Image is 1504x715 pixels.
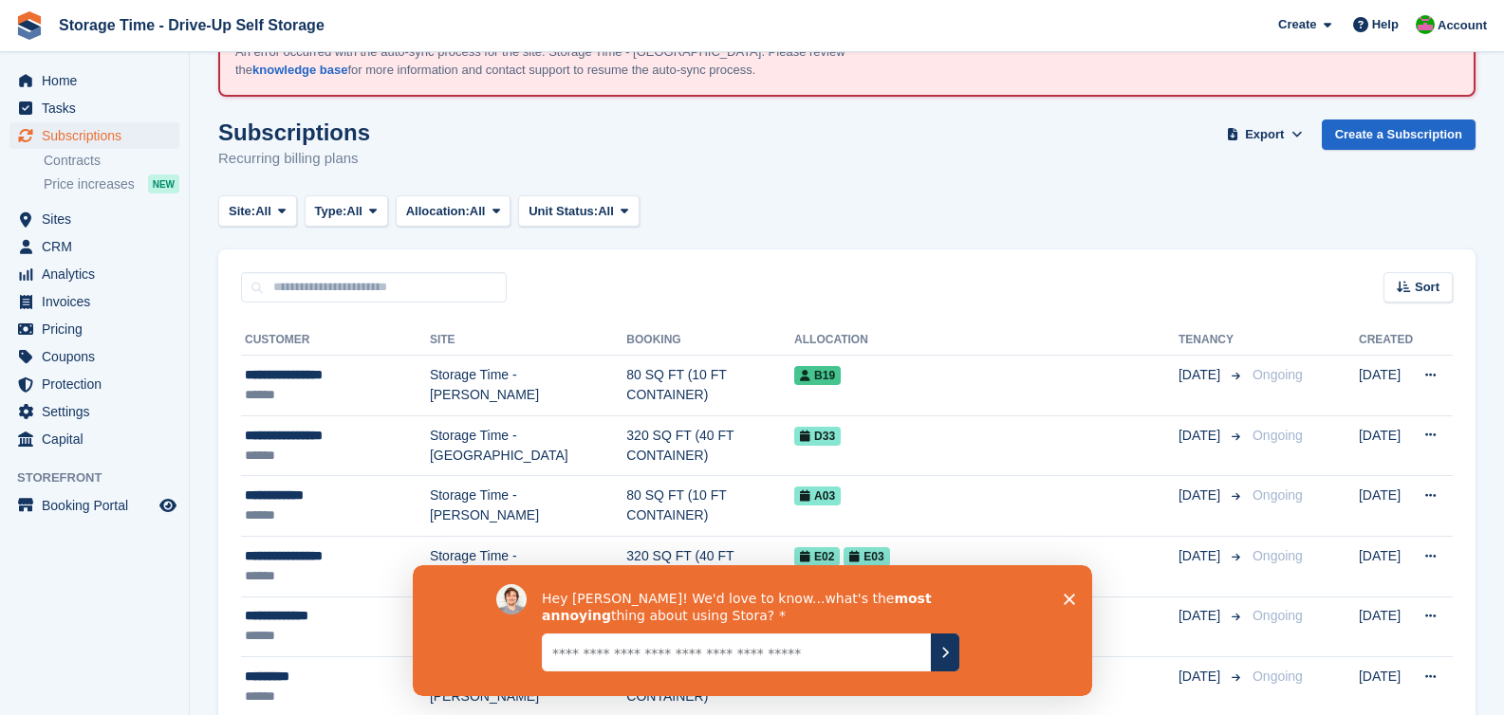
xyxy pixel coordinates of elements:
[42,343,156,370] span: Coupons
[42,67,156,94] span: Home
[42,492,156,519] span: Booking Portal
[1438,16,1487,35] span: Account
[794,427,841,446] span: D33
[794,547,840,566] span: E02
[42,233,156,260] span: CRM
[1179,486,1224,505] span: [DATE]
[42,288,156,315] span: Invoices
[42,95,156,121] span: Tasks
[1253,608,1303,623] span: Ongoing
[1359,596,1413,657] td: [DATE]
[42,206,156,232] span: Sites
[844,547,889,566] span: E03
[529,202,598,221] span: Unit Status:
[1359,325,1413,356] th: Created
[626,476,794,537] td: 80 SQ FT (10 FT CONTAINER)
[241,325,430,356] th: Customer
[413,565,1092,696] iframe: Survey by David from Stora
[626,356,794,416] td: 80 SQ FT (10 FT CONTAINER)
[1372,15,1399,34] span: Help
[518,195,639,227] button: Unit Status: All
[9,233,179,260] a: menu
[626,536,794,596] td: 320 SQ FT (40 FT CONTAINER)
[9,67,179,94] a: menu
[9,371,179,397] a: menu
[794,325,1179,356] th: Allocation
[1359,536,1413,596] td: [DATE]
[1179,546,1224,566] span: [DATE]
[626,415,794,476] td: 320 SQ FT (40 FT CONTAINER)
[252,63,347,77] a: knowledge base
[1253,669,1303,684] span: Ongoing
[406,202,470,221] span: Allocation:
[9,122,179,149] a: menu
[9,261,179,287] a: menu
[315,202,347,221] span: Type:
[430,325,626,356] th: Site
[1322,119,1476,151] a: Create a Subscription
[1179,365,1224,385] span: [DATE]
[218,195,297,227] button: Site: All
[1179,426,1224,446] span: [DATE]
[626,325,794,356] th: Booking
[1223,119,1307,151] button: Export
[44,152,179,170] a: Contracts
[430,536,626,596] td: Storage Time - [PERSON_NAME]
[1359,476,1413,537] td: [DATE]
[1415,278,1439,297] span: Sort
[1253,428,1303,443] span: Ongoing
[157,494,179,517] a: Preview store
[9,398,179,425] a: menu
[229,202,255,221] span: Site:
[44,174,179,194] a: Price increases NEW
[9,343,179,370] a: menu
[9,95,179,121] a: menu
[305,195,388,227] button: Type: All
[255,202,271,221] span: All
[218,119,370,145] h1: Subscriptions
[42,426,156,452] span: Capital
[9,288,179,315] a: menu
[44,175,135,193] span: Price increases
[1179,667,1224,687] span: [DATE]
[218,148,370,170] p: Recurring billing plans
[1253,367,1303,382] span: Ongoing
[396,195,511,227] button: Allocation: All
[794,486,841,505] span: A03
[148,174,179,193] div: NEW
[9,492,179,519] a: menu
[1253,548,1303,563] span: Ongoing
[15,11,44,40] img: stora-icon-8386f47178a22dfd0bd8f6a31ec36ba5ce8667c1dd55bd0f319d3a0aa187defe.svg
[51,9,332,41] a: Storage Time - Drive-Up Self Storage
[1359,356,1413,416] td: [DATE]
[235,43,900,80] p: An error occurred with the auto-sync process for the site: Storage Time - [GEOGRAPHIC_DATA]. Plea...
[1253,487,1303,503] span: Ongoing
[1416,15,1435,34] img: Saeed
[346,202,362,221] span: All
[430,415,626,476] td: Storage Time - [GEOGRAPHIC_DATA]
[42,371,156,397] span: Protection
[470,202,486,221] span: All
[17,468,189,487] span: Storefront
[1359,415,1413,476] td: [DATE]
[9,206,179,232] a: menu
[1179,325,1245,356] th: Tenancy
[42,261,156,287] span: Analytics
[430,476,626,537] td: Storage Time - [PERSON_NAME]
[794,366,841,385] span: B19
[1245,125,1284,144] span: Export
[1179,606,1224,626] span: [DATE]
[42,398,156,425] span: Settings
[9,316,179,342] a: menu
[1278,15,1316,34] span: Create
[9,426,179,452] a: menu
[42,316,156,342] span: Pricing
[42,122,156,149] span: Subscriptions
[598,202,614,221] span: All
